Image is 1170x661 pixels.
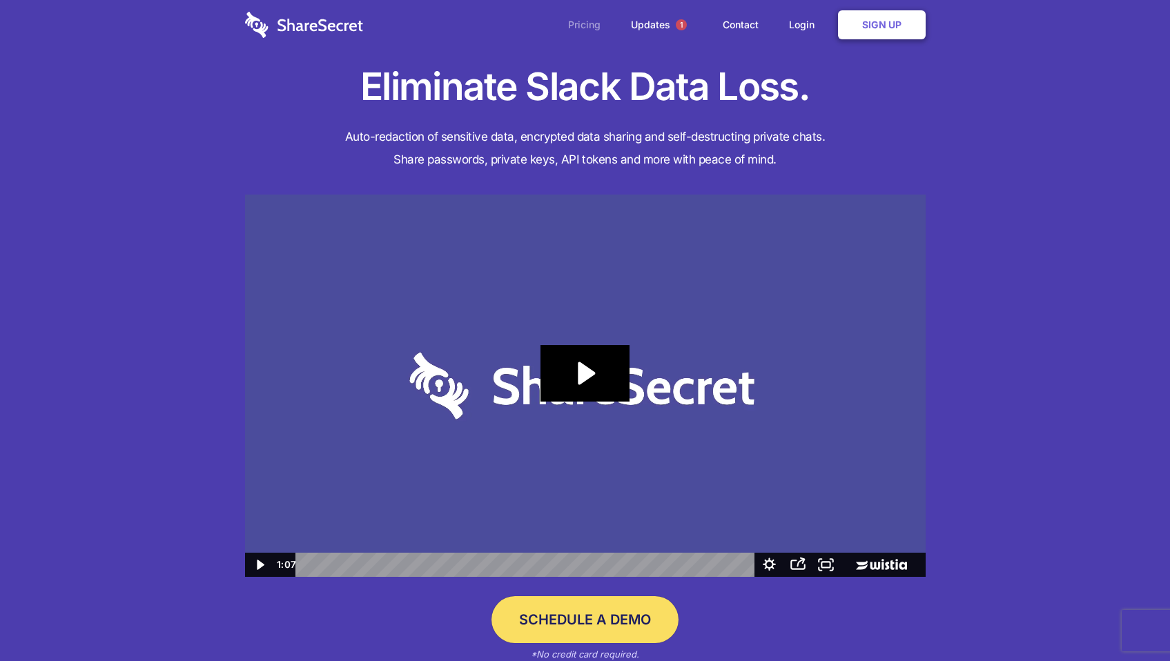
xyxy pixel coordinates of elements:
a: Contact [709,3,772,46]
button: Fullscreen [812,553,840,577]
button: Show settings menu [755,553,783,577]
div: Playbar [306,553,748,577]
h4: Auto-redaction of sensitive data, encrypted data sharing and self-destructing private chats. Shar... [245,126,926,171]
button: Open sharing menu [783,553,812,577]
button: Play Video: Sharesecret Slack Extension [540,345,629,402]
a: Schedule a Demo [491,596,679,643]
img: Sharesecret [245,195,926,578]
a: Wistia Logo -- Learn More [840,553,925,577]
a: Pricing [554,3,614,46]
a: Login [775,3,835,46]
iframe: Drift Widget Chat Controller [1101,592,1153,644]
img: logo-wordmark-white-trans-d4663122ce5f474addd5e946df7df03e33cb6a1c49d2221995e7729f52c070b2.svg [245,12,363,38]
a: Sign Up [838,10,926,39]
span: 1 [676,19,687,30]
h1: Eliminate Slack Data Loss. [245,62,926,112]
em: *No credit card required. [531,649,639,660]
button: Play Video [245,553,273,577]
